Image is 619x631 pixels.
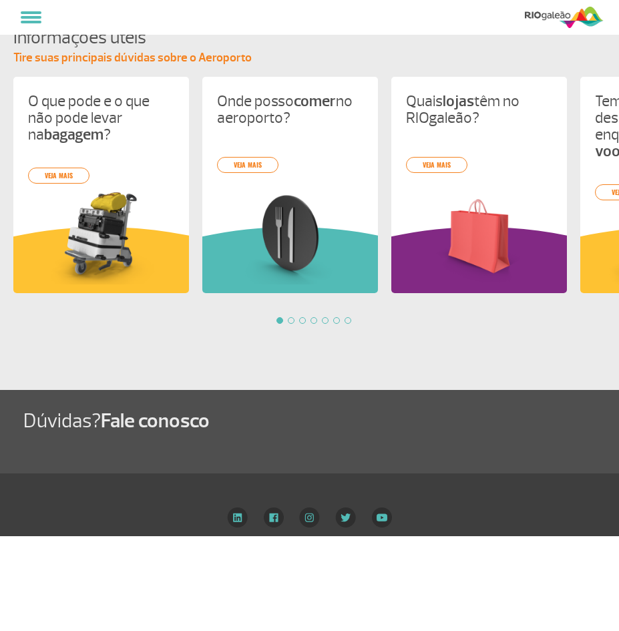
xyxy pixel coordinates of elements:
[264,507,284,528] img: Facebook
[391,227,567,293] img: roxoInformacoesUteis.svg
[101,408,210,433] span: Fale conosco
[28,93,174,143] p: O que pode e o que não pode levar na ?
[335,507,356,528] img: Twitter
[23,409,619,434] h1: Dúvidas?
[299,507,320,528] img: Instagram
[13,227,189,293] img: amareloInformacoesUteis.svg
[406,93,552,126] p: Quais têm no RIOgaleão?
[227,507,248,528] img: LinkedIn
[13,25,619,50] h4: Informações úteis
[217,93,363,126] p: Onde posso no aeroporto?
[217,189,363,284] img: card%20informa%C3%A7%C3%B5es%208.png
[28,168,89,184] a: veja mais
[217,157,278,173] a: veja mais
[44,125,104,144] strong: bagagem
[443,91,474,111] strong: lojas
[406,157,467,173] a: veja mais
[13,50,619,66] p: Tire suas principais dúvidas sobre o Aeroporto
[406,189,552,284] img: card%20informa%C3%A7%C3%B5es%206.png
[28,189,174,284] img: card%20informa%C3%A7%C3%B5es%201.png
[202,227,378,293] img: verdeInformacoesUteis.svg
[294,91,336,111] strong: comer
[372,507,392,528] img: YouTube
